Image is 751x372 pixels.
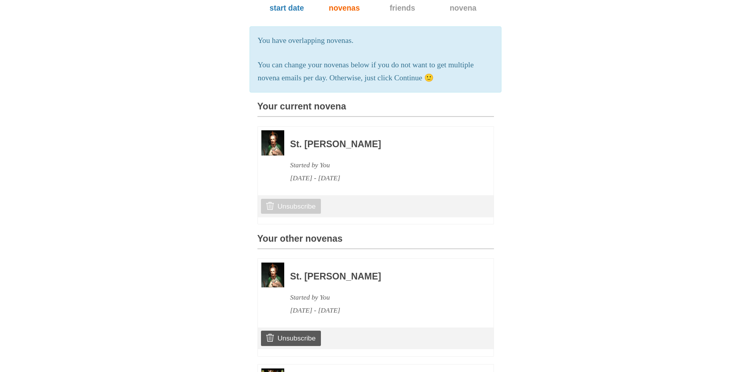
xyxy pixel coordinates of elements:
img: Novena image [261,263,284,287]
h3: Your other novenas [257,234,494,249]
h3: St. [PERSON_NAME] [290,272,472,282]
h3: St. [PERSON_NAME] [290,139,472,150]
h3: Your current novena [257,102,494,117]
div: Started by You [290,159,472,172]
div: Started by You [290,291,472,304]
a: Unsubscribe [261,331,321,346]
img: Novena image [261,130,284,155]
div: [DATE] - [DATE] [290,172,472,185]
p: You can change your novenas below if you do not want to get multiple novena emails per day. Other... [258,59,494,85]
a: Unsubscribe [261,199,321,214]
div: [DATE] - [DATE] [290,304,472,317]
p: You have overlapping novenas. [258,34,494,47]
